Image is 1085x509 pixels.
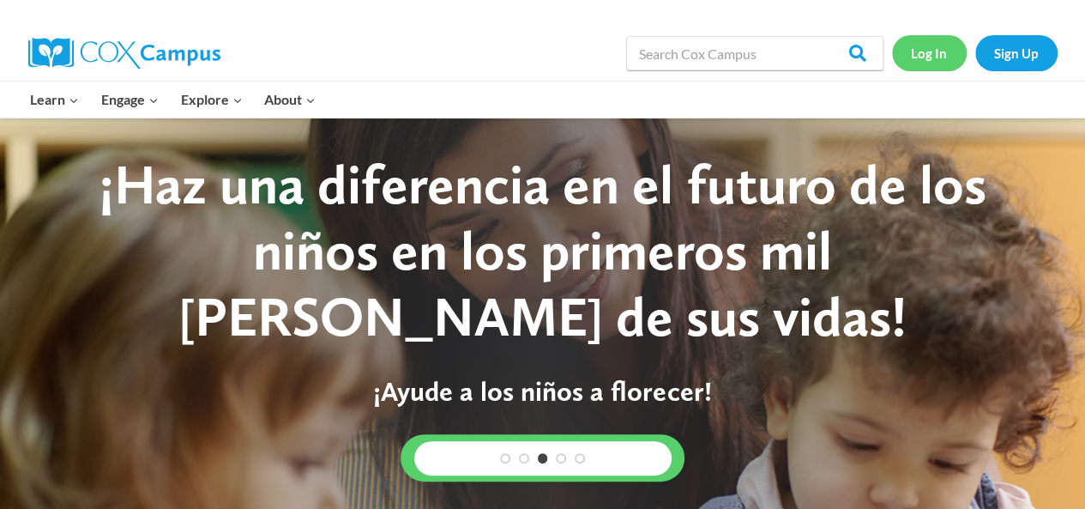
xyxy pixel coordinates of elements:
[556,453,566,464] a: 4
[20,82,91,118] button: Child menu of Learn
[519,453,529,464] a: 2
[500,453,510,464] a: 1
[253,82,327,118] button: Child menu of About
[170,82,254,118] button: Child menu of Explore
[626,36,883,70] input: Search Cox Campus
[892,35,1058,70] nav: Secondary Navigation
[20,82,327,118] nav: Primary Navigation
[575,453,585,464] a: 5
[34,375,1051,408] p: ¡Ayude a los niños a florecer!
[401,434,684,482] a: Cursos de aprendizaje gratuitos
[975,35,1058,70] a: Sign Up
[538,453,548,464] a: 3
[892,35,967,70] a: Log In
[90,82,170,118] button: Child menu of Engage
[34,152,1051,349] div: ¡Haz una diferencia en el futuro de los niños en los primeros mil [PERSON_NAME] de sus vidas!
[28,38,220,69] img: Cox Campus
